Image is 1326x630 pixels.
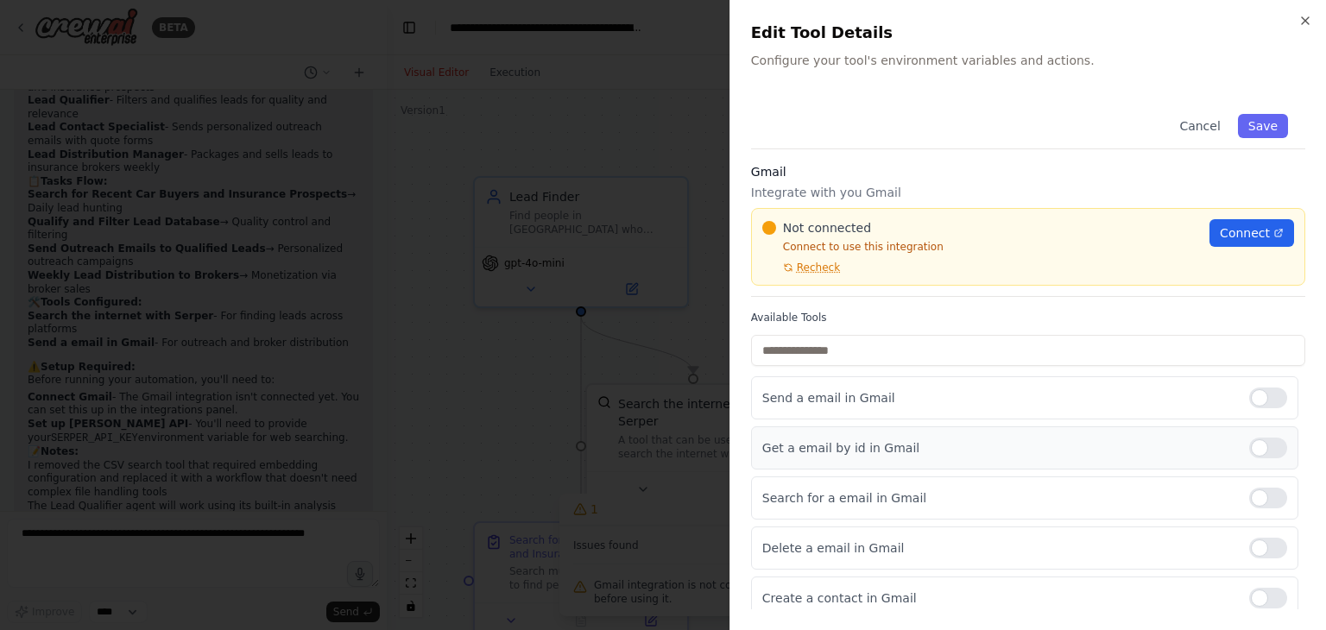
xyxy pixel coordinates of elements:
[797,261,840,274] span: Recheck
[1238,114,1288,138] button: Save
[1209,219,1294,247] a: Connect
[751,21,1305,45] h2: Edit Tool Details
[1220,224,1270,242] span: Connect
[762,489,1235,507] p: Search for a email in Gmail
[783,219,871,236] span: Not connected
[751,163,1305,180] h3: Gmail
[762,539,1235,557] p: Delete a email in Gmail
[751,52,1305,69] p: Configure your tool's environment variables and actions.
[751,184,1305,201] p: Integrate with you Gmail
[762,261,840,274] button: Recheck
[762,240,1199,254] p: Connect to use this integration
[762,439,1235,457] p: Get a email by id in Gmail
[762,389,1235,406] p: Send a email in Gmail
[1169,114,1230,138] button: Cancel
[762,589,1235,607] p: Create a contact in Gmail
[751,311,1305,324] label: Available Tools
